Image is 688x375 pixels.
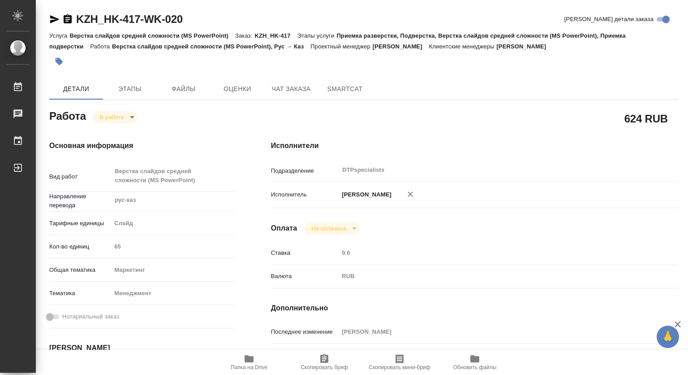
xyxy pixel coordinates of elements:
[112,43,310,50] p: Верстка слайдов средней сложности (MS PowerPoint), Рус → Каз
[111,262,235,278] div: Маркетинг
[271,223,297,234] h4: Оплата
[49,14,60,25] button: Скопировать ссылку для ЯМессенджера
[49,343,235,353] h4: [PERSON_NAME]
[49,107,86,123] h2: Работа
[369,364,430,371] span: Скопировать мини-бриф
[660,327,675,346] span: 🙏
[624,111,668,126] h2: 624 RUB
[49,219,111,228] p: Тарифные единицы
[76,13,183,25] a: KZH_HK-417-WK-020
[231,364,267,371] span: Папка на Drive
[216,83,259,95] span: Оценки
[339,190,391,199] p: [PERSON_NAME]
[453,364,497,371] span: Обновить файлы
[69,32,235,39] p: Верстка слайдов средней сложности (MS PowerPoint)
[49,140,235,151] h4: Основная информация
[657,326,679,348] button: 🙏
[49,289,111,298] p: Тематика
[111,216,235,231] div: Слайд
[323,83,366,95] span: SmartCat
[287,350,362,375] button: Скопировать бриф
[271,272,339,281] p: Валюта
[339,269,644,284] div: RUB
[271,190,339,199] p: Исполнитель
[62,312,119,321] span: Нотариальный заказ
[271,303,678,314] h4: Дополнительно
[111,240,235,253] input: Пустое поле
[235,32,254,39] p: Заказ:
[49,52,69,71] button: Добавить тэг
[304,222,359,235] div: В работе
[496,43,553,50] p: [PERSON_NAME]
[429,43,497,50] p: Клиентские менеджеры
[97,113,127,121] button: В работе
[271,249,339,257] p: Ставка
[310,43,372,50] p: Проектный менеджер
[108,83,151,95] span: Этапы
[271,140,678,151] h4: Исполнители
[49,242,111,251] p: Кол-во единиц
[270,83,313,95] span: Чат заказа
[437,350,512,375] button: Обновить файлы
[339,325,644,338] input: Пустое поле
[309,225,348,232] button: Не оплачена
[373,43,429,50] p: [PERSON_NAME]
[55,83,98,95] span: Детали
[90,43,112,50] p: Работа
[564,15,654,24] span: [PERSON_NAME] детали заказа
[111,286,235,301] div: Менеджмент
[400,184,420,204] button: Удалить исполнителя
[362,350,437,375] button: Скопировать мини-бриф
[49,172,111,181] p: Вид работ
[271,166,339,175] p: Подразделение
[297,32,337,39] p: Этапы услуги
[211,350,287,375] button: Папка на Drive
[49,32,69,39] p: Услуга
[49,192,111,210] p: Направление перевода
[49,266,111,275] p: Общая тематика
[339,246,644,259] input: Пустое поле
[49,32,626,50] p: Приемка разверстки, Подверстка, Верстка слайдов средней сложности (MS PowerPoint), Приемка подвер...
[162,83,205,95] span: Файлы
[93,111,138,123] div: В работе
[254,32,297,39] p: KZH_HK-417
[62,14,73,25] button: Скопировать ссылку
[301,364,348,371] span: Скопировать бриф
[271,327,339,336] p: Последнее изменение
